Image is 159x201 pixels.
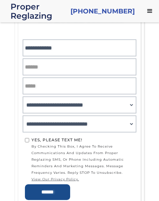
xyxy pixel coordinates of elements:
form: Home page form [22,14,137,200]
div: Yes, Please text me! [31,137,134,143]
div: Get a FREE estimate [25,14,134,42]
input: Yes, Please text me!by checking this box, I agree to receive communications and updates from Prop... [25,138,29,142]
a: view our privacy policy. [31,176,134,183]
div: Proper Reglazing [10,2,65,20]
span: by checking this box, I agree to receive communications and updates from Proper Reglazing SMS, or... [31,143,134,183]
a: home [10,2,65,20]
a: [PHONE_NUMBER] [70,7,135,16]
